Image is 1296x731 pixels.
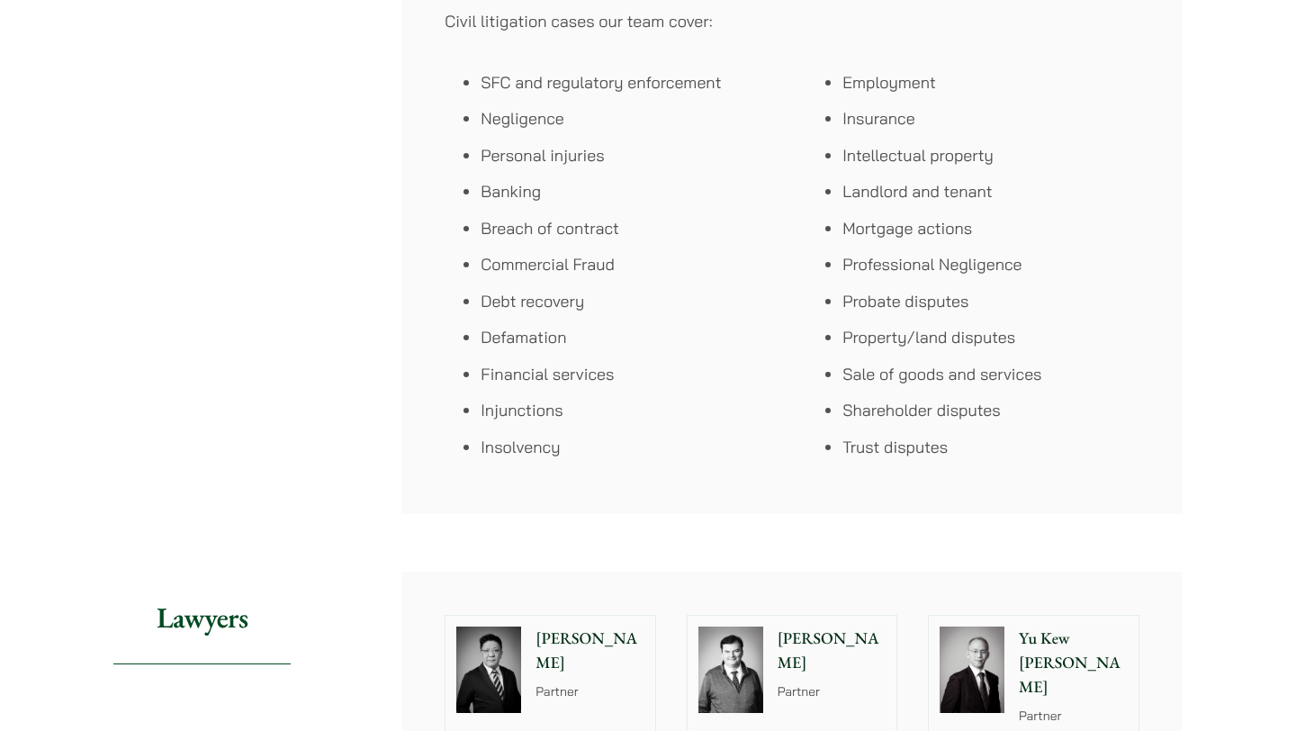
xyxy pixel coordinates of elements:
[842,325,1139,349] li: Property/land disputes
[481,70,778,95] li: SFC and regulatory enforcement
[1019,707,1128,726] p: Partner
[481,106,778,131] li: Negligence
[842,435,1139,459] li: Trust disputes
[842,398,1139,422] li: Shareholder disputes
[481,362,778,386] li: Financial services
[535,627,644,675] p: [PERSON_NAME]
[842,179,1139,203] li: Landlord and tenant
[1019,627,1128,699] p: Yu Kew [PERSON_NAME]
[842,70,1139,95] li: Employment
[842,362,1139,386] li: Sale of goods and services
[113,572,291,664] h2: Lawyers
[481,325,778,349] li: Defamation
[842,143,1139,167] li: Intellectual property
[481,252,778,276] li: Commercial Fraud
[842,216,1139,240] li: Mortgage actions
[481,435,778,459] li: Insolvency
[481,398,778,422] li: Injunctions
[842,106,1139,131] li: Insurance
[481,143,778,167] li: Personal injuries
[778,682,886,701] p: Partner
[481,289,778,313] li: Debt recovery
[842,252,1139,276] li: Professional Negligence
[778,627,886,675] p: [PERSON_NAME]
[481,179,778,203] li: Banking
[535,682,644,701] p: Partner
[842,289,1139,313] li: Probate disputes
[481,216,778,240] li: Breach of contract
[445,9,1139,33] p: Civil litigation cases our team cover:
